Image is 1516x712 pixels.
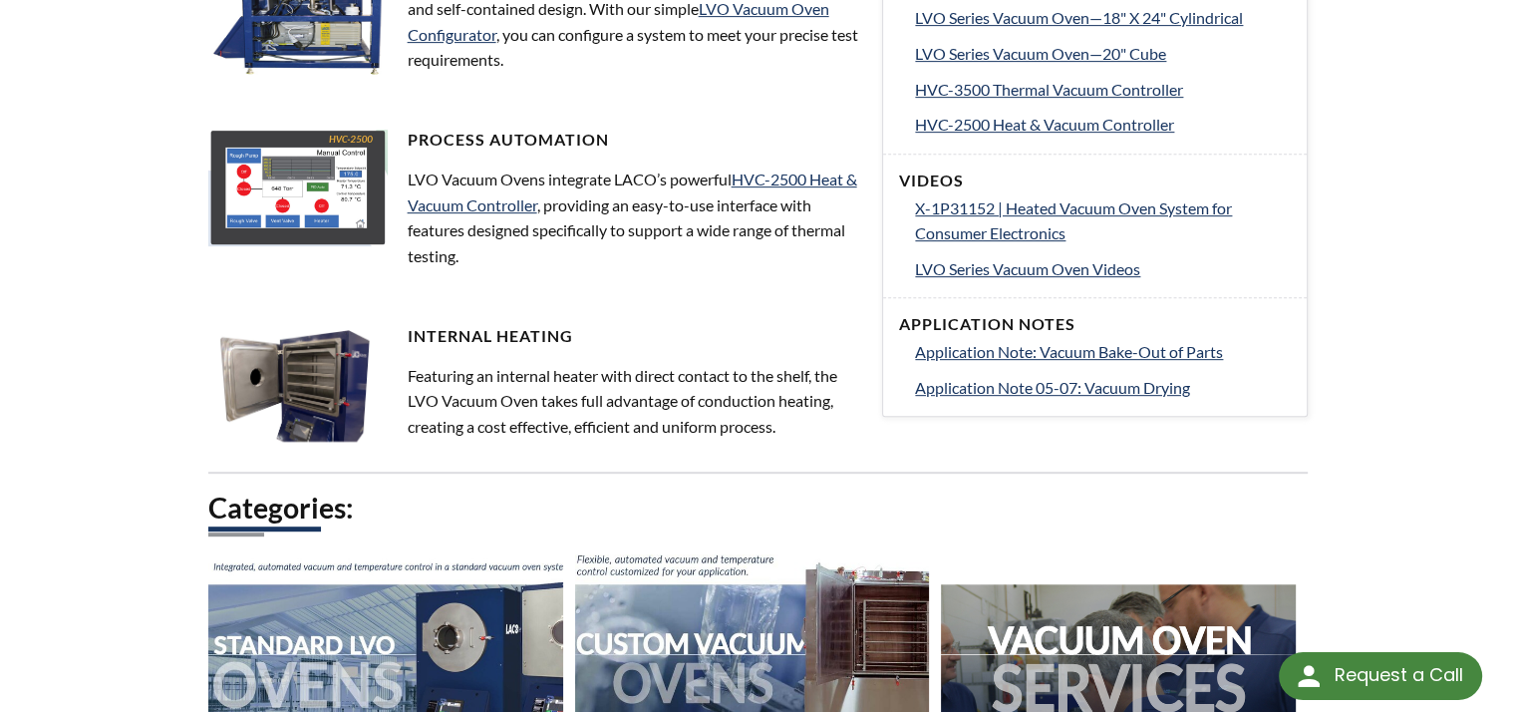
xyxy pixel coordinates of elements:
a: LVO Series Vacuum Oven—18" X 24" Cylindrical [915,5,1291,31]
span: Application Note 05-07: Vacuum Drying [915,378,1190,397]
div: Request a Call [1334,652,1462,698]
p: LVO Vacuum Ovens integrate LACO’s powerful , providing an easy-to-use interface with features des... [208,167,859,268]
a: HVC-2500 Heat & Vacuum Controller [408,170,857,214]
img: round button [1293,660,1325,692]
a: Application Note 05-07: Vacuum Drying [915,375,1291,401]
h4: Process Automation [208,130,859,151]
span: LVO Series Vacuum Oven—20" Cube [915,44,1166,63]
span: Application Note: Vacuum Bake-Out of Parts [915,342,1223,361]
a: X-1P31152 | Heated Vacuum Oven System for Consumer Electronics [915,195,1291,246]
h4: Internal Heating [208,326,859,347]
img: LVO-4-shelves.jpg [208,326,408,446]
h4: Videos [899,171,1291,191]
a: Application Note: Vacuum Bake-Out of Parts [915,339,1291,365]
span: X-1P31152 | Heated Vacuum Oven System for Consumer Electronics [915,198,1232,243]
a: LVO Series Vacuum Oven—20" Cube [915,41,1291,67]
a: HVC-2500 Heat & Vacuum Controller [915,112,1291,138]
span: LVO Series Vacuum Oven—18" X 24" Cylindrical [915,8,1243,27]
h4: Application Notes [899,314,1291,335]
img: LVO-2500.jpg [208,130,408,246]
a: LVO Series Vacuum Oven Videos [915,256,1291,282]
span: HVC-3500 Thermal Vacuum Controller [915,80,1183,99]
p: Featuring an internal heater with direct contact to the shelf, the LVO Vacuum Oven takes full adv... [208,363,859,440]
a: HVC-3500 Thermal Vacuum Controller [915,77,1291,103]
div: Request a Call [1279,652,1482,700]
span: LVO Series Vacuum Oven Videos [915,259,1140,278]
span: HVC-2500 Heat & Vacuum Controller [915,115,1174,134]
h2: Categories: [208,490,1309,527]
